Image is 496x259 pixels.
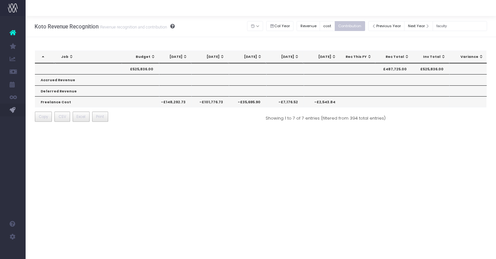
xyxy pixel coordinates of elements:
span: Excel [76,114,85,120]
small: Revenue recognition and contribution [99,23,167,30]
button: Revenue [297,21,320,31]
th: -£7,176.52 [267,96,304,107]
th: Jul 25: activate to sort column ascending [154,51,191,63]
button: cost [320,21,335,31]
th: Budget: activate to sort column ascending [122,51,159,63]
div: Rec Total [381,54,409,59]
div: [DATE] [159,54,187,59]
span: Copy [39,114,48,120]
button: Copy [35,112,52,122]
th: Rec Total: activate to sort column ascending [375,51,412,63]
th: Job: activate to sort column ascending [56,51,124,63]
th: £525,836.00 [122,63,159,74]
th: Inv Total: activate to sort column ascending [412,51,449,63]
div: Small button group [297,20,368,33]
span: Print [96,114,104,120]
button: Cal Year [266,21,294,31]
th: -£2,543.84 [304,96,341,107]
img: images/default_profile_image.png [8,246,18,256]
th: Deferred Revenue [35,85,159,96]
th: -£101,776.73 [192,96,229,107]
th: £525,836.00 [412,63,449,74]
th: Freelance Cost [35,96,159,107]
button: Print [92,112,108,122]
button: Excel [73,112,90,122]
span: CSV [59,114,66,120]
h3: Koto Revenue Recognition [35,23,175,30]
div: Job [61,54,120,59]
div: [DATE] [234,54,262,59]
button: Contribution [335,21,365,31]
div: Rec This FY [344,54,372,59]
th: Accrued Revenue [35,74,159,85]
th: -£35,695.90 [229,96,267,107]
th: Nov 25: activate to sort column ascending [303,51,340,63]
div: [DATE] [308,54,336,59]
button: CSV [54,112,70,122]
input: Search... [433,21,487,31]
th: £487,725.00 [375,63,412,74]
div: [DATE] [271,54,299,59]
button: Next Year [404,21,433,31]
th: -£148,292.73 [154,96,192,107]
div: [DATE] [197,54,225,59]
th: Sep 25: activate to sort column ascending [228,51,265,63]
div: Inv Total [418,54,446,59]
button: Previous Year [368,21,405,31]
th: Rec This FY: activate to sort column ascending [338,51,375,63]
th: Aug 25: activate to sort column ascending [191,51,228,63]
th: : activate to sort column descending [35,51,54,63]
div: Small button group [266,20,297,33]
th: Variance: activate to sort column ascending [450,51,487,63]
div: Budget [128,54,156,59]
th: Oct 25: activate to sort column ascending [266,51,303,63]
div: Variance [455,54,484,59]
div: Showing 1 to 7 of 7 entries (filtered from 394 total entries) [266,112,386,122]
